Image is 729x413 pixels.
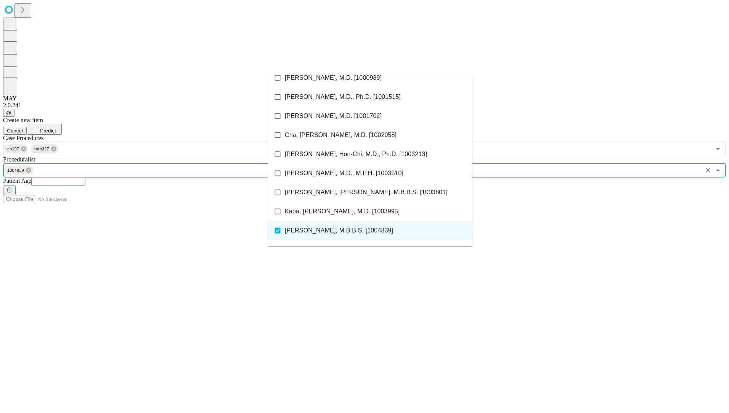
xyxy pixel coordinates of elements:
[285,245,401,254] span: [PERSON_NAME], M.D., Ph.D. [1004896]
[3,156,35,163] span: Proceduralist
[703,165,713,176] button: Clear
[3,135,43,141] span: Scheduled Procedure
[6,110,11,116] span: @
[285,131,397,140] span: Cha, [PERSON_NAME], M.D. [1002058]
[285,207,400,216] span: Kapa, [PERSON_NAME], M.D. [1003995]
[3,117,43,123] span: Create new item
[40,128,56,134] span: Predict
[3,102,726,109] div: 2.0.241
[4,145,22,153] span: ep197
[285,169,403,178] span: [PERSON_NAME], M.D., M.P.H. [1003510]
[285,150,427,159] span: [PERSON_NAME], Hon-Chi, M.D., Ph.D. [1003213]
[27,124,62,135] button: Predict
[3,177,31,184] span: Patient Age
[31,145,52,153] span: cath327
[285,188,448,197] span: [PERSON_NAME], [PERSON_NAME], M.B.B.S. [1003801]
[285,111,382,121] span: [PERSON_NAME], M.D. [1001702]
[3,127,27,135] button: Cancel
[713,165,723,176] button: Close
[4,144,28,153] div: ep197
[285,226,393,235] span: [PERSON_NAME], M.B.B.S. [1004839]
[713,144,723,154] button: Open
[31,144,58,153] div: cath327
[3,95,726,102] div: MAY
[3,109,14,117] button: @
[285,73,382,82] span: [PERSON_NAME], M.D. [1000989]
[285,92,401,102] span: [PERSON_NAME], M.D., Ph.D. [1001515]
[7,128,23,134] span: Cancel
[4,166,27,175] span: 1004839
[4,166,33,175] div: 1004839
